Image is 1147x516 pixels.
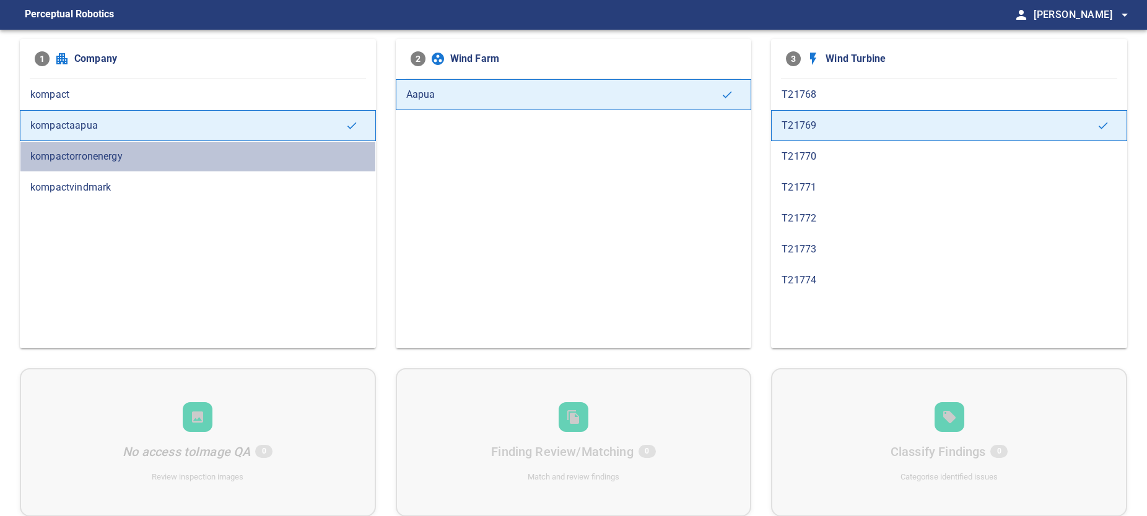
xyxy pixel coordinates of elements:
span: Aapua [406,87,722,102]
div: T21768 [771,79,1127,110]
div: T21774 [771,265,1127,296]
span: person [1014,7,1029,22]
span: [PERSON_NAME] [1034,6,1132,24]
span: T21774 [782,273,1117,288]
span: T21768 [782,87,1117,102]
span: 1 [35,51,50,66]
div: kompact [20,79,376,110]
span: arrow_drop_down [1117,7,1132,22]
span: 2 [411,51,425,66]
span: kompactorronenergy [30,149,365,164]
span: Company [74,51,361,66]
span: T21771 [782,180,1117,195]
span: T21772 [782,211,1117,226]
span: Wind Farm [450,51,737,66]
div: T21771 [771,172,1127,203]
span: kompactvindmark [30,180,365,195]
div: T21769 [771,110,1127,141]
div: kompactvindmark [20,172,376,203]
div: kompactaapua [20,110,376,141]
div: Aapua [396,79,752,110]
span: Wind Turbine [826,51,1112,66]
span: kompactaapua [30,118,346,133]
div: T21770 [771,141,1127,172]
div: kompactorronenergy [20,141,376,172]
span: T21773 [782,242,1117,257]
span: T21770 [782,149,1117,164]
figcaption: Perceptual Robotics [25,5,114,25]
div: T21772 [771,203,1127,234]
button: [PERSON_NAME] [1029,2,1132,27]
div: T21773 [771,234,1127,265]
span: T21769 [782,118,1097,133]
span: 3 [786,51,801,66]
span: kompact [30,87,365,102]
